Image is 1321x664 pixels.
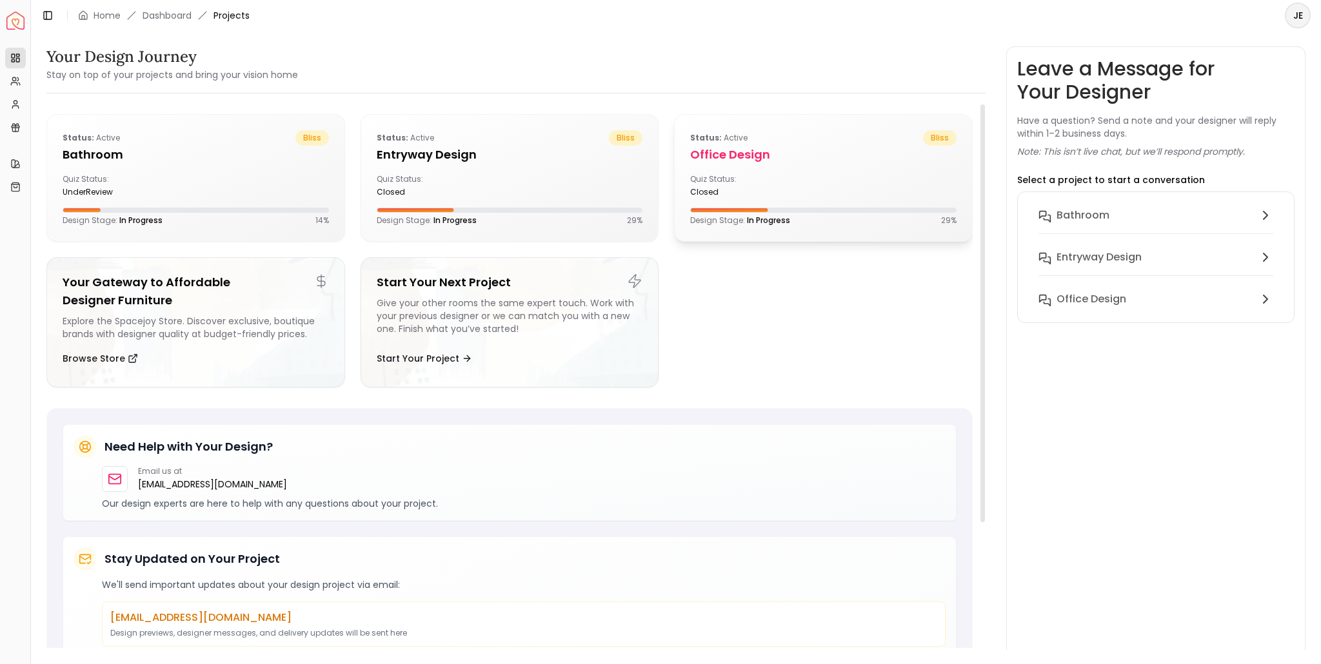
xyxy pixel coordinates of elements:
[78,9,250,22] nav: breadcrumb
[627,215,642,226] p: 29 %
[433,215,477,226] span: In Progress
[63,174,190,197] div: Quiz Status:
[361,257,659,387] a: Start Your Next ProjectGive your other rooms the same expert touch. Work with your previous desig...
[143,9,192,22] a: Dashboard
[119,215,163,226] span: In Progress
[1057,249,1142,265] h6: entryway design
[609,130,642,146] span: bliss
[63,132,94,143] b: Status:
[6,12,25,30] img: Spacejoy Logo
[295,130,329,146] span: bliss
[138,466,287,476] p: Email us at
[1028,244,1284,286] button: entryway design
[104,438,273,456] h5: Need Help with Your Design?
[690,132,722,143] b: Status:
[63,273,329,309] h5: Your Gateway to Affordable Designer Furniture
[6,12,25,30] a: Spacejoy
[46,46,298,67] h3: Your Design Journey
[94,9,121,22] a: Home
[1285,3,1311,28] button: JE
[690,187,818,197] div: closed
[377,215,477,226] p: Design Stage:
[690,146,957,164] h5: Office design
[377,187,504,197] div: closed
[1057,208,1109,223] h6: Bathroom
[377,146,643,164] h5: entryway design
[377,273,643,291] h5: Start Your Next Project
[690,174,818,197] div: Quiz Status:
[377,132,408,143] b: Status:
[690,215,790,226] p: Design Stage:
[63,130,120,146] p: active
[1286,4,1309,27] span: JE
[102,578,946,591] p: We'll send important updates about your design project via email:
[1028,202,1284,244] button: Bathroom
[377,297,643,340] div: Give your other rooms the same expert touch. Work with your previous designer or we can match you...
[46,68,298,81] small: Stay on top of your projects and bring your vision home
[63,346,138,371] button: Browse Store
[747,215,790,226] span: In Progress
[102,497,946,510] p: Our design experts are here to help with any questions about your project.
[377,174,504,197] div: Quiz Status:
[1017,57,1295,104] h3: Leave a Message for Your Designer
[63,215,163,226] p: Design Stage:
[1017,114,1295,140] p: Have a question? Send a note and your designer will reply within 1–2 business days.
[104,550,280,568] h5: Stay Updated on Your Project
[377,130,434,146] p: active
[1028,286,1284,312] button: Office design
[923,130,957,146] span: bliss
[214,9,250,22] span: Projects
[315,215,329,226] p: 14 %
[941,215,957,226] p: 29 %
[1057,291,1126,307] h6: Office design
[46,257,345,387] a: Your Gateway to Affordable Designer FurnitureExplore the Spacejoy Store. Discover exclusive, bout...
[63,315,329,340] div: Explore the Spacejoy Store. Discover exclusive, boutique brands with designer quality at budget-f...
[110,610,937,625] p: [EMAIL_ADDRESS][DOMAIN_NAME]
[63,187,190,197] div: underReview
[377,346,472,371] button: Start Your Project
[1017,145,1245,158] p: Note: This isn’t live chat, but we’ll respond promptly.
[138,476,287,492] a: [EMAIL_ADDRESS][DOMAIN_NAME]
[690,130,748,146] p: active
[1017,173,1205,186] p: Select a project to start a conversation
[110,628,937,638] p: Design previews, designer messages, and delivery updates will be sent here
[63,146,329,164] h5: Bathroom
